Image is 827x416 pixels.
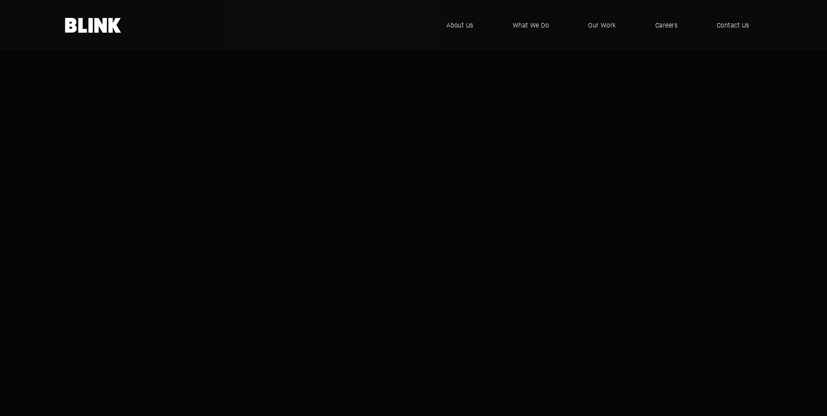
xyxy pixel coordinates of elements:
[588,20,616,30] span: Our Work
[704,12,762,38] a: Contact Us
[655,20,677,30] span: Careers
[65,18,122,33] a: Home
[433,12,487,38] a: About Us
[717,20,749,30] span: Contact Us
[500,12,562,38] a: What We Do
[513,20,549,30] span: What We Do
[575,12,629,38] a: Our Work
[446,20,473,30] span: About Us
[642,12,691,38] a: Careers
